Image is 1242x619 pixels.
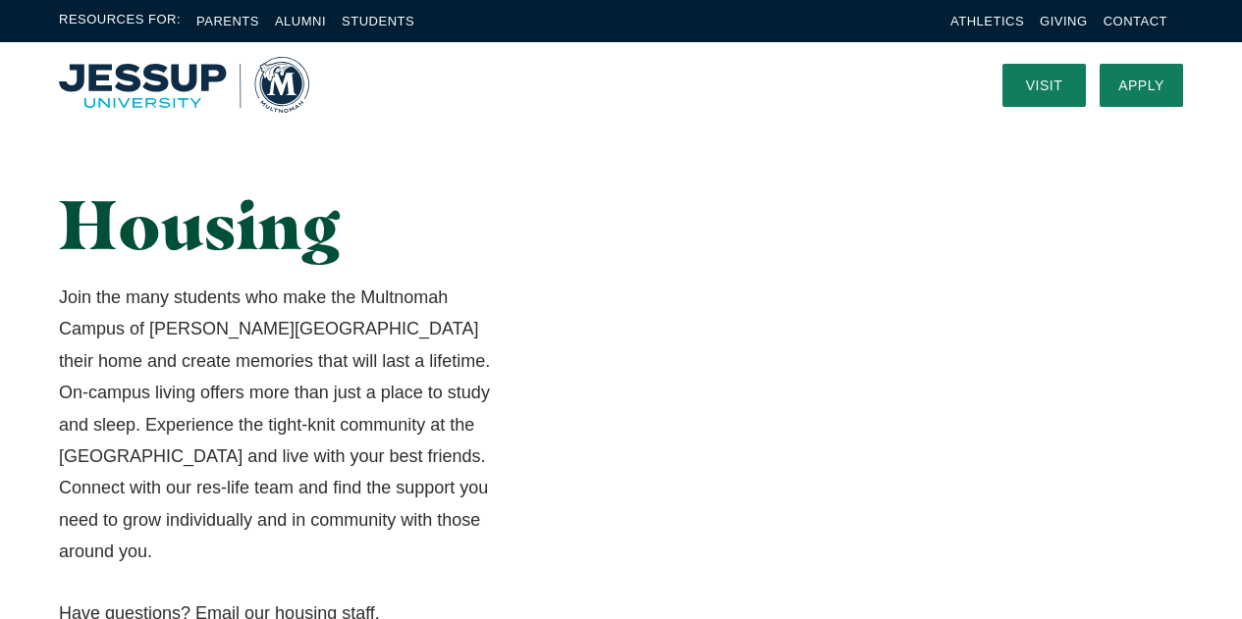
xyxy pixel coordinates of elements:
[59,186,506,262] h1: Housing
[1040,14,1088,28] a: Giving
[275,14,326,28] a: Alumni
[1100,64,1183,107] a: Apply
[59,10,181,32] span: Resources For:
[196,14,259,28] a: Parents
[59,57,309,113] a: Home
[59,57,309,113] img: Multnomah University Logo
[950,14,1024,28] a: Athletics
[1002,64,1086,107] a: Visit
[582,186,1183,532] img: Photo of Campus from Above Aerial
[59,282,506,568] p: Join the many students who make the Multnomah Campus of [PERSON_NAME][GEOGRAPHIC_DATA] their home...
[1104,14,1167,28] a: Contact
[342,14,414,28] a: Students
